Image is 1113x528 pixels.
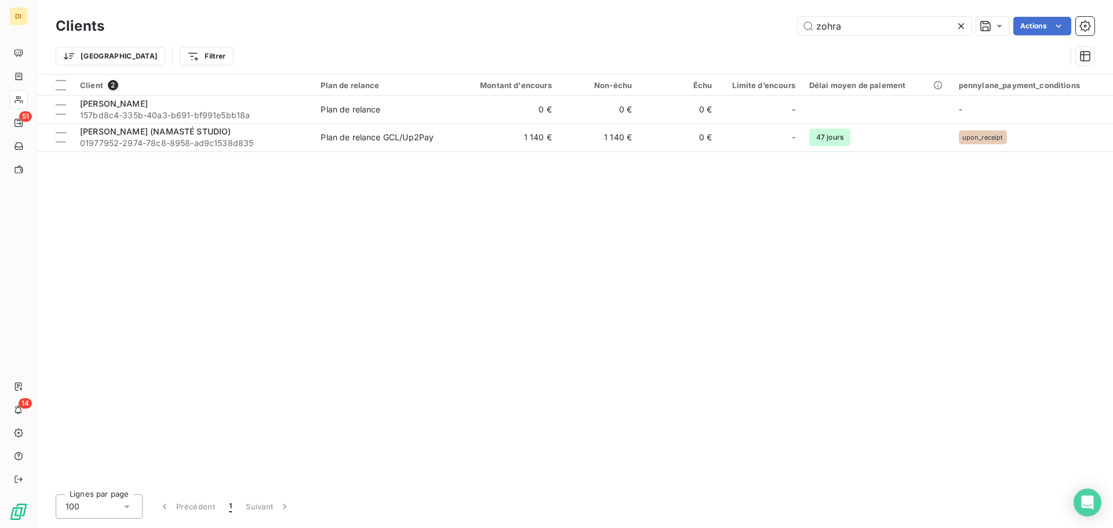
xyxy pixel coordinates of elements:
span: [PERSON_NAME] (NAMASTÉ STUDIO) [80,126,231,136]
button: Suivant [239,494,297,519]
button: Actions [1013,17,1071,35]
input: Rechercher [798,17,972,35]
span: 157bd8c4-335b-40a3-b691-bf991e5bb18a [80,110,307,121]
span: 51 [19,111,32,122]
span: [PERSON_NAME] [80,99,148,108]
div: Limite d’encours [726,81,795,90]
button: 1 [222,494,239,519]
span: 2 [108,80,118,90]
td: 0 € [639,123,719,151]
span: - [792,104,795,115]
div: Plan de relance GCL/Up2Pay [321,132,434,143]
span: Client [80,81,103,90]
td: 0 € [559,96,639,123]
img: Logo LeanPay [9,502,28,521]
div: DI [9,7,28,26]
div: Plan de relance [321,81,444,90]
div: Plan de relance [321,104,380,115]
span: 14 [19,398,32,409]
span: 100 [66,501,79,512]
div: Non-échu [566,81,632,90]
span: 47 jours [809,129,850,146]
div: Montant d'encours [458,81,552,90]
span: - [792,132,795,143]
td: 1 140 € [451,123,559,151]
button: Filtrer [180,47,233,65]
div: Open Intercom Messenger [1074,489,1101,516]
div: Délai moyen de paiement [809,81,945,90]
div: Échu [646,81,712,90]
td: 0 € [639,96,719,123]
span: 01977952-2974-78c8-8958-ad9c1538d835 [80,137,307,149]
span: 1 [229,501,232,512]
td: 0 € [451,96,559,123]
div: pennylane_payment_conditions [959,81,1106,90]
button: Précédent [152,494,222,519]
h3: Clients [56,16,104,37]
td: 1 140 € [559,123,639,151]
span: upon_receipt [962,134,1003,141]
button: [GEOGRAPHIC_DATA] [56,47,165,65]
span: - [959,104,962,114]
